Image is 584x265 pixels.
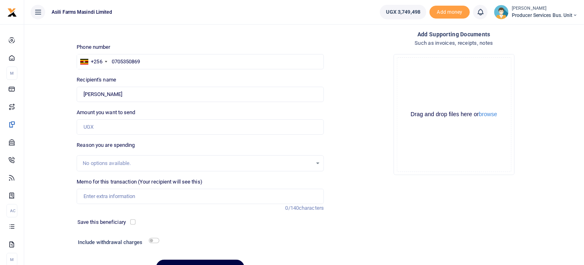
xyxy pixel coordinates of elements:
input: Enter extra information [77,189,324,204]
div: No options available. [83,159,312,167]
label: Save this beneficiary [77,218,126,226]
div: Drag and drop files here or [397,111,511,118]
h4: Add supporting Documents [330,30,578,39]
a: logo-small logo-large logo-large [7,9,17,15]
span: characters [299,205,324,211]
li: Wallet ballance [377,5,430,19]
h4: Such as invoices, receipts, notes [330,39,578,48]
input: Enter phone number [77,54,324,69]
label: Reason you are spending [77,141,135,149]
img: logo-small [7,8,17,17]
li: M [6,67,17,80]
li: Ac [6,204,17,217]
img: profile-user [494,5,509,19]
span: Asili Farms Masindi Limited [48,8,115,16]
span: Add money [430,6,470,19]
span: Producer Services Bus. Unit [512,12,578,19]
a: UGX 3,749,498 [380,5,426,19]
input: Loading name... [77,87,324,102]
small: [PERSON_NAME] [512,5,578,12]
button: browse [479,111,497,117]
input: UGX [77,119,324,135]
label: Phone number [77,43,110,51]
label: Memo for this transaction (Your recipient will see this) [77,178,202,186]
div: File Uploader [394,54,515,175]
label: Amount you want to send [77,109,135,117]
span: 0/140 [286,205,299,211]
a: Add money [430,8,470,15]
span: UGX 3,749,498 [386,8,420,16]
li: Toup your wallet [430,6,470,19]
label: Recipient's name [77,76,116,84]
h6: Include withdrawal charges [78,239,156,246]
div: +256 [91,58,102,66]
a: profile-user [PERSON_NAME] Producer Services Bus. Unit [494,5,578,19]
div: Uganda: +256 [77,54,109,69]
